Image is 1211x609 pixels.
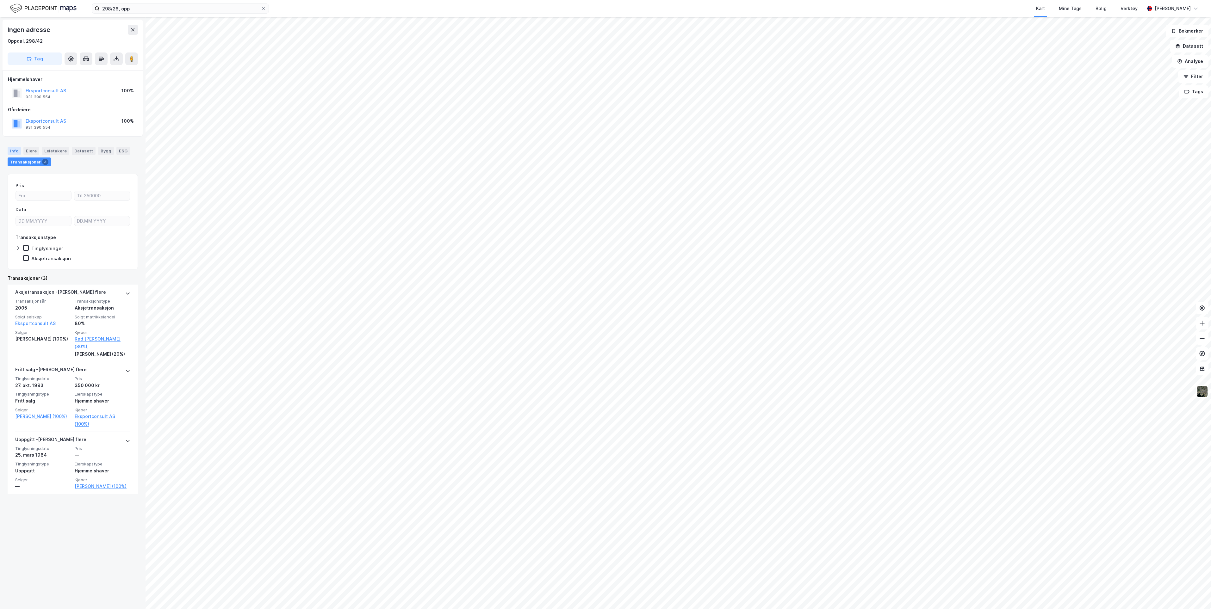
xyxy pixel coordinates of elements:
[75,314,130,320] span: Solgt matrikkelandel
[98,147,114,155] div: Bygg
[15,397,71,405] div: Fritt salg
[8,52,62,65] button: Tag
[42,159,48,165] div: 3
[75,407,130,413] span: Kjøper
[75,376,130,381] span: Pris
[1121,5,1138,12] div: Verktøy
[75,298,130,304] span: Transaksjonstype
[1178,70,1208,83] button: Filter
[121,87,134,95] div: 100%
[31,255,71,261] div: Aksjetransaksjon
[15,304,71,312] div: 2005
[75,413,130,428] a: Eksportconsult AS (100%)
[8,106,138,114] div: Gårdeiere
[15,366,87,376] div: Fritt salg - [PERSON_NAME] flere
[15,376,71,381] span: Tinglysningsdato
[1096,5,1107,12] div: Bolig
[10,3,77,14] img: logo.f888ab2527a4732fd821a326f86c7f29.svg
[15,330,71,335] span: Selger
[1036,5,1045,12] div: Kart
[75,483,130,490] a: [PERSON_NAME] (100%)
[1179,579,1211,609] iframe: Chat Widget
[15,321,56,326] a: Eksportconsult AS
[75,335,130,350] a: Rød [PERSON_NAME] (80%),
[75,461,130,467] span: Eierskapstype
[8,25,51,35] div: Ingen adresse
[42,147,69,155] div: Leietakere
[75,350,130,358] div: [PERSON_NAME] (20%)
[15,298,71,304] span: Transaksjonsår
[15,461,71,467] span: Tinglysningstype
[1170,40,1208,52] button: Datasett
[26,95,51,100] div: 931 390 554
[8,76,138,83] div: Hjemmelshaver
[16,234,56,241] div: Transaksjonstype
[23,147,39,155] div: Eiere
[16,191,71,200] input: Fra
[15,391,71,397] span: Tinglysningstype
[15,436,86,446] div: Uoppgitt - [PERSON_NAME] flere
[15,407,71,413] span: Selger
[75,446,130,451] span: Pris
[72,147,96,155] div: Datasett
[75,397,130,405] div: Hjemmelshaver
[15,288,106,298] div: Aksjetransaksjon - [PERSON_NAME] flere
[8,157,51,166] div: Transaksjoner
[75,467,130,475] div: Hjemmelshaver
[8,37,43,45] div: Oppdal, 298/42
[8,147,21,155] div: Info
[15,314,71,320] span: Solgt selskap
[75,382,130,389] div: 350 000 kr
[75,391,130,397] span: Eierskapstype
[15,413,71,420] a: [PERSON_NAME] (100%)
[75,304,130,312] div: Aksjetransaksjon
[15,335,71,343] div: [PERSON_NAME] (100%)
[121,117,134,125] div: 100%
[15,446,71,451] span: Tinglysningsdato
[1172,55,1208,68] button: Analyse
[75,330,130,335] span: Kjøper
[26,125,51,130] div: 931 390 554
[16,182,24,189] div: Pris
[74,191,130,200] input: Til 350000
[1155,5,1191,12] div: [PERSON_NAME]
[16,206,26,213] div: Dato
[15,467,71,475] div: Uoppgitt
[8,274,138,282] div: Transaksjoner (3)
[31,245,63,251] div: Tinglysninger
[1059,5,1082,12] div: Mine Tags
[100,4,261,13] input: Søk på adresse, matrikkel, gårdeiere, leietakere eller personer
[74,216,130,226] input: DD.MM.YYYY
[15,477,71,483] span: Selger
[1166,25,1208,37] button: Bokmerker
[116,147,130,155] div: ESG
[16,216,71,226] input: DD.MM.YYYY
[15,483,71,490] div: —
[75,320,130,327] div: 80%
[15,382,71,389] div: 27. okt. 1993
[75,451,130,459] div: —
[75,477,130,483] span: Kjøper
[1179,85,1208,98] button: Tags
[15,451,71,459] div: 25. mars 1984
[1196,385,1208,397] img: 9k=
